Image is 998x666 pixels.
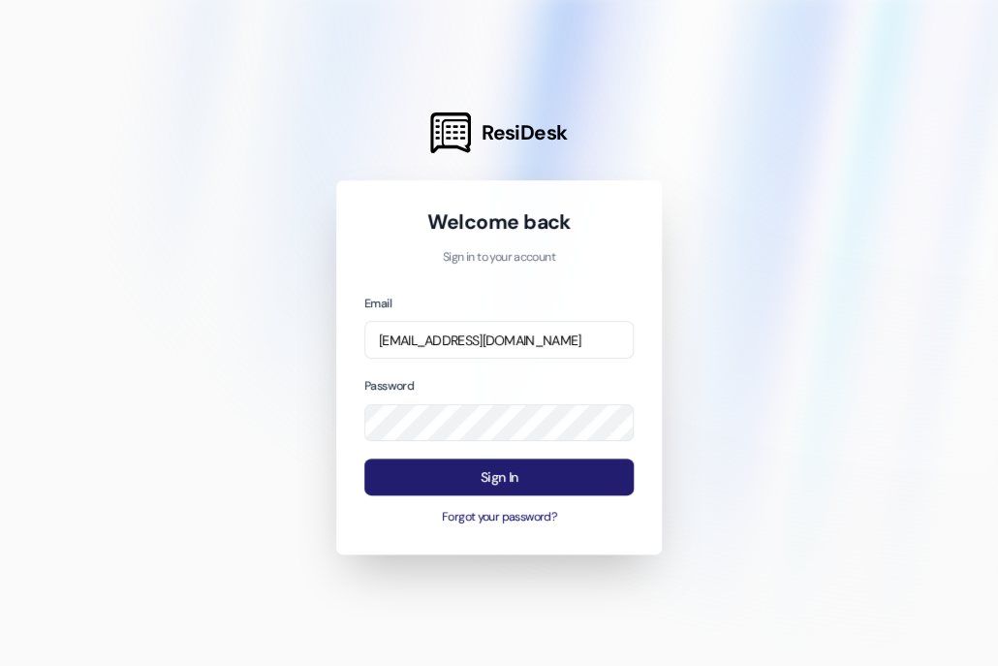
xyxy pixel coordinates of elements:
button: Forgot your password? [364,509,634,526]
label: Password [364,378,414,394]
label: Email [364,296,391,311]
h1: Welcome back [364,208,634,236]
span: ResiDesk [482,119,568,146]
p: Sign in to your account [364,249,634,267]
button: Sign In [364,459,634,496]
img: ResiDesk Logo [430,112,471,153]
input: name@example.com [364,321,634,359]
